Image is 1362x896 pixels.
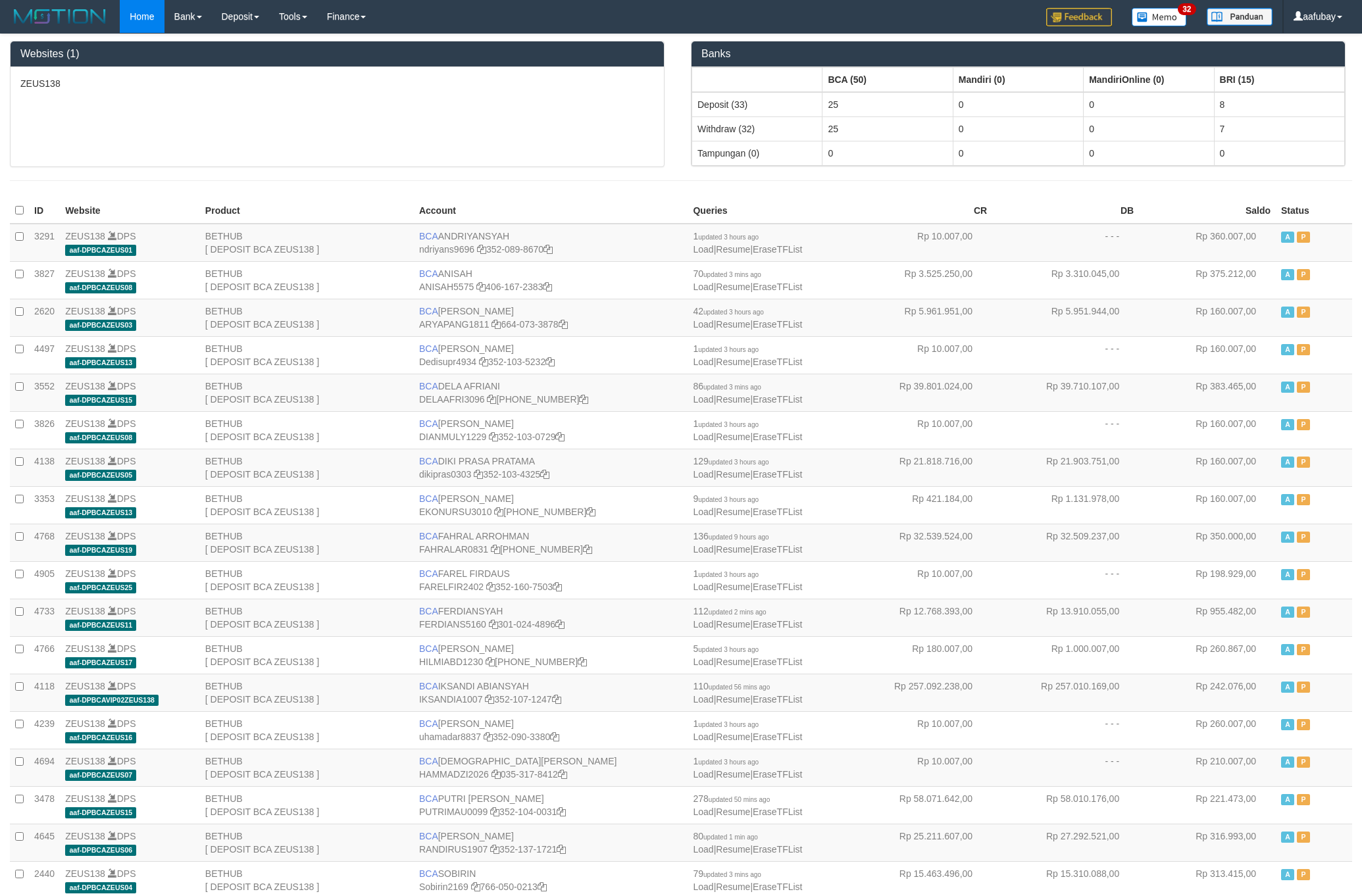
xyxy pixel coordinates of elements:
[753,619,802,630] a: EraseTFList
[753,432,802,442] a: EraseTFList
[419,619,486,630] a: FERDIANS5160
[419,582,484,592] a: FARELFIR2402
[419,568,438,579] span: BCA
[552,694,561,705] a: Copy 3521071247 to clipboard
[1178,3,1196,15] span: 32
[716,319,750,330] a: Resume
[693,732,713,742] a: Load
[693,469,713,480] a: Load
[487,394,496,405] a: Copy DELAAFRI3096 to clipboard
[716,769,750,780] a: Resume
[65,681,105,691] a: ZEUS138
[693,282,713,292] a: Load
[1281,569,1294,580] span: Active
[1214,116,1344,141] td: 7
[486,657,495,667] a: Copy HILMIABD1230 to clipboard
[716,544,750,555] a: Resume
[1214,92,1344,117] td: 8
[65,493,105,504] a: ZEUS138
[414,198,688,224] th: Account
[414,561,688,599] td: FAREL FIRDAUS 352-160-7503
[29,486,60,524] td: 3353
[693,231,802,255] span: | |
[1139,224,1276,262] td: Rp 360.007,00
[557,807,566,817] a: Copy 3521040031 to clipboard
[419,357,476,367] a: Dedisupr4934
[822,116,953,141] td: 25
[65,282,136,293] span: aaf-DPBCAZEUS08
[693,394,713,405] a: Load
[1214,67,1344,92] th: Group: activate to sort column ascending
[489,432,498,442] a: Copy DIANMULY1229 to clipboard
[65,432,136,443] span: aaf-DPBCAZEUS08
[845,336,992,374] td: Rp 10.007,00
[486,582,495,592] a: Copy FARELFIR2402 to clipboard
[953,141,1083,165] td: 0
[60,411,200,449] td: DPS
[1297,344,1310,355] span: Paused
[29,561,60,599] td: 4905
[200,374,414,411] td: BETHUB [ DEPOSIT BCA ZEUS138 ]
[716,582,750,592] a: Resume
[1139,524,1276,561] td: Rp 350.000,00
[822,141,953,165] td: 0
[65,531,105,541] a: ZEUS138
[540,469,549,480] a: Copy 3521034325 to clipboard
[693,244,713,255] a: Load
[992,261,1139,299] td: Rp 3.310.045,00
[716,507,750,517] a: Resume
[1281,494,1294,505] span: Active
[1297,232,1310,243] span: Paused
[753,394,802,405] a: EraseTFList
[992,449,1139,486] td: Rp 21.903.751,00
[65,395,136,406] span: aaf-DPBCAZEUS15
[845,198,992,224] th: CR
[693,456,769,466] span: 129
[992,299,1139,336] td: Rp 5.951.944,00
[1084,92,1214,117] td: 0
[20,77,654,90] p: ZEUS138
[992,198,1139,224] th: DB
[992,336,1139,374] td: - - -
[60,524,200,561] td: DPS
[10,7,110,26] img: MOTION_logo.png
[822,67,953,92] th: Group: activate to sort column ascending
[1139,198,1276,224] th: Saldo
[753,244,802,255] a: EraseTFList
[716,357,750,367] a: Resume
[558,769,567,780] a: Copy 0353178412 to clipboard
[474,469,483,480] a: Copy dikipras0303 to clipboard
[716,844,750,855] a: Resume
[992,224,1139,262] td: - - -
[414,374,688,411] td: DELA AFRIANI [PHONE_NUMBER]
[65,756,105,766] a: ZEUS138
[65,568,105,579] a: ZEUS138
[419,456,438,466] span: BCA
[1139,299,1276,336] td: Rp 160.007,00
[716,657,750,667] a: Resume
[419,493,438,504] span: BCA
[419,844,488,855] a: RANDIRUS1907
[65,545,136,556] span: aaf-DPBCAZEUS19
[65,643,105,654] a: ZEUS138
[29,261,60,299] td: 3827
[29,524,60,561] td: 4768
[845,374,992,411] td: Rp 39.801.024,00
[709,534,769,541] span: updated 9 hours ago
[693,568,802,592] span: | |
[200,261,414,299] td: BETHUB [ DEPOSIT BCA ZEUS138 ]
[693,582,713,592] a: Load
[200,524,414,561] td: BETHUB [ DEPOSIT BCA ZEUS138 ]
[716,244,750,255] a: Resume
[419,418,438,429] span: BCA
[65,381,105,391] a: ZEUS138
[703,271,761,278] span: updated 3 mins ago
[693,507,713,517] a: Load
[557,844,566,855] a: Copy 3521371721 to clipboard
[419,507,492,517] a: EKONURSU3010
[1281,532,1294,543] span: Active
[992,486,1139,524] td: Rp 1.131.978,00
[693,319,713,330] a: Load
[419,268,438,279] span: BCA
[693,544,713,555] a: Load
